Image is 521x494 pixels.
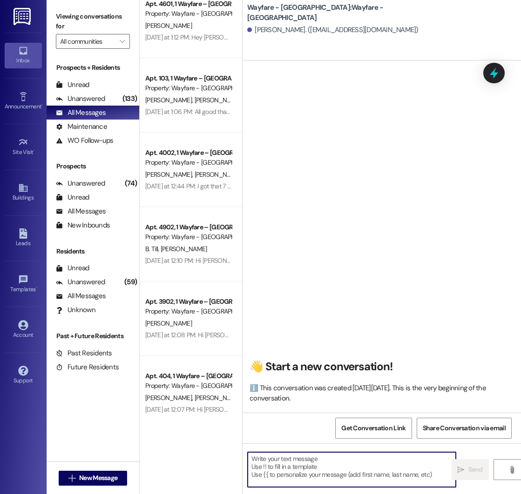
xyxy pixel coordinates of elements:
b: Wayfare - [GEOGRAPHIC_DATA]: Wayfare - [GEOGRAPHIC_DATA] [247,3,433,23]
div: Property: Wayfare - [GEOGRAPHIC_DATA] [145,307,231,316]
div: Prospects + Residents [47,63,139,73]
div: Maintenance [56,122,107,132]
div: All Messages [56,108,106,118]
div: Future Residents [56,362,119,372]
a: Buildings [5,180,42,205]
div: Unread [56,263,89,273]
a: Inbox [5,43,42,68]
span: [PERSON_NAME] [145,319,192,327]
div: ℹ️ This conversation was created [DATE][DATE]. This is the very beginning of the conversation. [250,383,509,403]
div: Apt. 404, 1 Wayfare – [GEOGRAPHIC_DATA] [145,371,231,381]
span: Share Conversation via email [423,423,506,433]
input: All communities [60,34,115,49]
span: [PERSON_NAME] [145,170,195,179]
div: [PERSON_NAME]. ([EMAIL_ADDRESS][DOMAIN_NAME]) [247,25,419,35]
div: Apt. 103, 1 Wayfare – [GEOGRAPHIC_DATA] [145,73,231,83]
div: Property: Wayfare - [GEOGRAPHIC_DATA] [145,381,231,391]
div: (74) [122,176,139,191]
div: (59) [122,275,139,289]
span: [PERSON_NAME] [195,394,241,402]
div: WO Follow-ups [56,136,113,146]
span: [PERSON_NAME] [145,96,195,104]
a: Account [5,317,42,342]
div: Apt. 4002, 1 Wayfare – [GEOGRAPHIC_DATA] [145,148,231,158]
a: Support [5,363,42,388]
a: Leads [5,226,42,251]
span: [PERSON_NAME] [195,96,241,104]
div: All Messages [56,207,106,216]
div: New Inbounds [56,220,110,230]
button: Get Conversation Link [335,418,412,439]
div: All Messages [56,291,106,301]
label: Viewing conversations for [56,9,130,34]
div: [DATE] at 1:06 PM: All good thanks [145,107,236,116]
span: [PERSON_NAME] [145,394,195,402]
h2: 👋 Start a new conversation! [250,360,509,374]
div: Prospects [47,161,139,171]
div: Unanswered [56,94,105,104]
span: Get Conversation Link [341,423,406,433]
div: Past Residents [56,348,112,358]
div: Unanswered [56,277,105,287]
div: Property: Wayfare - [GEOGRAPHIC_DATA] [145,232,231,242]
i:  [68,474,75,482]
span: [PERSON_NAME] [195,170,241,179]
div: Property: Wayfare - [GEOGRAPHIC_DATA] [145,83,231,93]
button: Share Conversation via email [417,418,512,439]
i:  [508,466,515,474]
button: New Message [59,471,128,486]
div: Unread [56,193,89,202]
div: (133) [120,92,139,106]
div: Unread [56,80,89,90]
span: • [36,285,37,291]
a: Templates • [5,272,42,297]
a: Site Visit • [5,134,42,160]
div: Unanswered [56,179,105,188]
div: Past + Future Residents [47,331,139,341]
div: Property: Wayfare - [GEOGRAPHIC_DATA] [145,9,231,19]
span: • [41,102,43,108]
div: [DATE] at 12:44 PM: I got that 7 month lease out. If you could get that signed ASAP as you are al... [145,182,491,190]
span: B. Till [145,245,161,253]
div: Apt. 3902, 1 Wayfare – [GEOGRAPHIC_DATA] [145,297,231,307]
div: Residents [47,247,139,256]
div: Property: Wayfare - [GEOGRAPHIC_DATA] [145,158,231,167]
span: New Message [79,473,117,483]
img: ResiDesk Logo [14,8,33,25]
span: [PERSON_NAME] [161,245,207,253]
div: Unknown [56,305,95,315]
div: Apt. 4902, 1 Wayfare – [GEOGRAPHIC_DATA] [145,222,231,232]
span: Send [468,465,483,474]
span: [PERSON_NAME] [145,21,192,30]
i:  [457,466,464,474]
button: Send [452,459,489,480]
span: • [34,147,35,154]
i:  [120,38,125,45]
